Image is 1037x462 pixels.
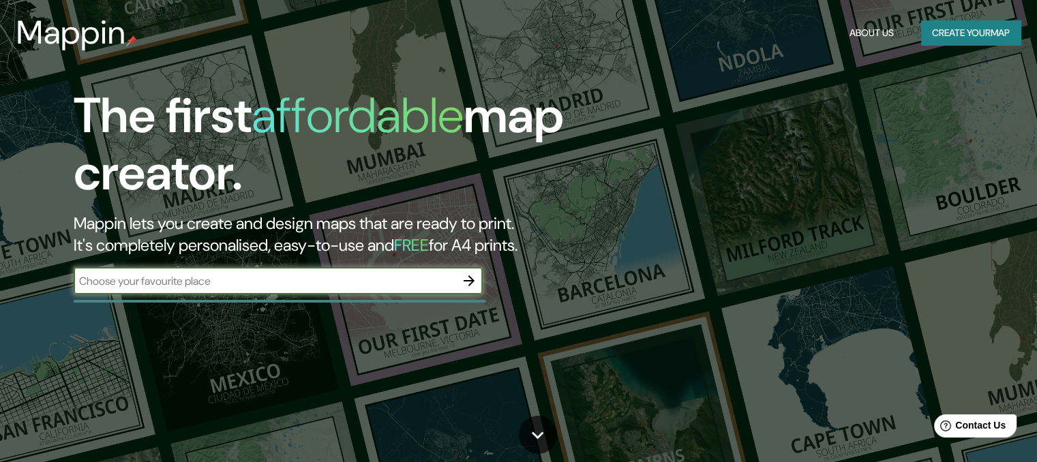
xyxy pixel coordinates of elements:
[126,35,137,46] img: mappin-pin
[844,20,899,46] button: About Us
[252,84,464,147] h1: affordable
[394,234,429,256] h5: FREE
[16,14,126,52] h3: Mappin
[916,409,1022,447] iframe: Help widget launcher
[74,213,592,256] h2: Mappin lets you create and design maps that are ready to print. It's completely personalised, eas...
[74,273,455,289] input: Choose your favourite place
[74,87,592,213] h1: The first map creator.
[921,20,1021,46] button: Create yourmap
